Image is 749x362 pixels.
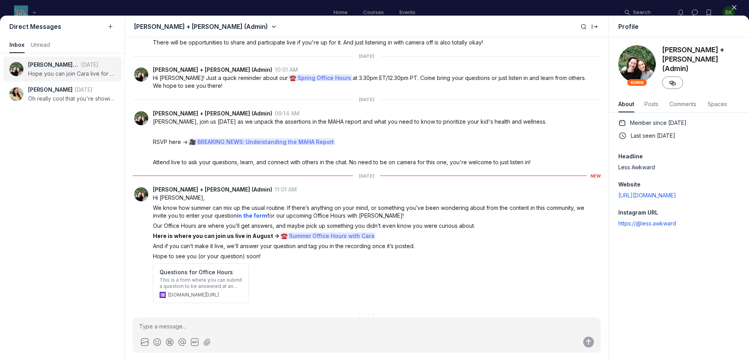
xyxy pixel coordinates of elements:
p: And if you can’t make it live, we’ll answer your question and tag you in the recording once it’s ... [153,242,593,250]
span: [DATE] [353,94,380,105]
p: Hope to see you (or your question) soon! [153,252,593,260]
button: 10:01 AM [275,66,298,74]
div: Questions for Office Hours [160,268,242,276]
button: 09:14 AM [275,110,300,117]
h1: [PERSON_NAME] + [PERSON_NAME] (Admin) [134,23,268,30]
p: [PERSON_NAME] + [PERSON_NAME] (Admin) [28,61,79,69]
h3: [PERSON_NAME] + [PERSON_NAME] (Admin) [662,45,740,73]
button: New message [106,22,115,31]
a: [URL][DOMAIN_NAME] [618,192,676,199]
span: Instagram URL [618,209,658,216]
button: About [618,97,634,112]
span: Spaces [707,100,728,108]
span: Inbox [9,41,25,49]
p: Attend live to ask your questions, learn, and connect with others in the chat. No need to be on c... [153,158,593,166]
p: RSVP here → [153,138,593,146]
button: Unread [31,37,51,53]
p: [PERSON_NAME] [28,86,73,94]
strong: Here is where you can join us live in August → [153,232,376,239]
button: Collapse the railbar [591,22,599,32]
span: New [587,171,601,181]
button: Spaces [707,97,728,112]
button: Open Cara + Vanessa (Admin)'s profile [134,67,148,82]
p: There will be opportunities to share and participate live if you're up for it. And just listening... [153,39,593,46]
a: Questions for Office HoursThis is a form where you can submit a question to be answered at an upc... [153,263,249,303]
h2: Profile [618,23,639,30]
span: Posts [644,100,659,108]
span: Comments [668,100,698,108]
button: Add image [139,337,150,348]
div: This is a form where you can submit a question to be answered at an upcoming Office Hours. You ha... [160,277,242,289]
p: [PERSON_NAME], join us [DATE] as we unpack the assertions in the MAHA report and what you need to... [153,118,593,126]
span: ☎️ Spring Office Hours [289,75,352,81]
button: Add mention [177,337,188,348]
span: Direct Messages [9,23,61,30]
button: Attach files [202,337,213,348]
button: Add GIF [189,337,200,348]
button: Search messages [579,22,588,31]
svg: Collapse the railbar [591,23,599,31]
a: in the form [237,212,267,219]
span: Less Awkward [618,163,655,171]
button: Open Cara + Vanessa (Admin)'s profile [134,187,148,201]
p: We know how summer can mix up the usual routine. If there’s anything on your mind, or something y... [153,204,593,220]
button: [PERSON_NAME][DATE]Oh really cool that you're showing them the videos! Would love to hear more if... [3,82,122,106]
div: Unread [31,41,51,49]
button: [PERSON_NAME] + [PERSON_NAME] (Admin) [153,110,272,117]
button: Send message [583,337,594,348]
span: About [618,100,634,108]
button: Comments [668,97,698,112]
button: Add image [152,337,163,348]
button: Link to a post, event, lesson, or space [164,337,175,348]
p: Hope you can join Cara live for summer Office Hours [DATE]! RSVP here.And If you can’t join live,... [28,70,115,78]
time: [DATE] [75,86,92,93]
p: Our Office Hours are where you’ll get answers, and maybe pick up something you didn’t even know y... [153,222,593,230]
button: Copy link to profile [662,76,683,89]
button: Inbox [9,37,25,53]
button: Posts [644,97,659,112]
button: [PERSON_NAME] + [PERSON_NAME] (Admin)[DATE]Hope you can join Cara live for summer Office Hours [D... [3,57,122,81]
span: [DATE] [353,311,380,321]
div: [DOMAIN_NAME][URL] [168,292,242,298]
div: Admin [627,79,647,86]
p: Hi [PERSON_NAME]! Just a quick reminder about our at 3.30pm ET/12.30pm PT. Come bring your questi... [153,74,593,90]
button: [PERSON_NAME] + [PERSON_NAME] (Admin) [153,66,272,74]
button: [PERSON_NAME] + [PERSON_NAME] (Admin) [153,186,272,193]
span: [DATE] [353,51,380,62]
p: Hi [PERSON_NAME], [153,194,593,202]
p: Member since [DATE] [630,119,687,127]
p: Last seen [DATE] [631,132,675,140]
a: https://@less.awkward [618,220,676,227]
time: [DATE] [81,61,98,68]
span: 🎥 BREAKING NEWS: Understanding the MAHA Report [188,138,335,145]
span: Website [618,181,641,188]
button: Open Cara + Vanessa (Admin)'s profile [134,111,148,125]
span: ☎️ Summer Office Hours with Cara [280,232,375,239]
button: [PERSON_NAME] + [PERSON_NAME] (Admin) [134,21,278,32]
button: 11:01 AM [275,186,297,193]
span: [DATE] [353,171,380,181]
p: Oh really cool that you're showing them the videos! Would love to hear more if you have time for ... [28,95,115,103]
span: Headline [618,153,643,160]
